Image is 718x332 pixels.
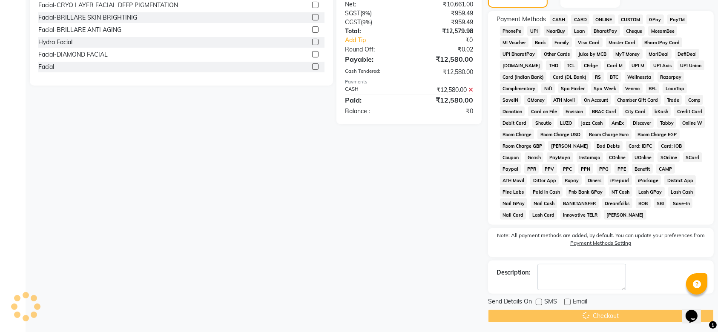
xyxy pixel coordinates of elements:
span: Nail GPay [500,198,528,208]
span: BOB [636,198,651,208]
span: SOnline [658,152,680,162]
span: CEdge [581,60,601,70]
span: Spa Finder [558,83,588,93]
span: Donation [500,106,525,116]
span: TCL [564,60,578,70]
span: Envision [563,106,586,116]
span: Bad Debts [594,141,623,151]
span: PPG [597,164,612,174]
a: Add Tip [339,36,421,45]
div: ₹12,580.00 [409,95,479,105]
span: SCard [683,152,702,162]
span: Send Details On [488,297,532,308]
span: THD [546,60,561,70]
span: GPay [646,14,664,24]
div: Total: [339,27,409,36]
div: Facial-CRYO LAYER FACIAL DEEP PIGMENTATION [38,1,178,10]
span: Jazz Cash [578,118,606,128]
span: iPackage [635,175,661,185]
span: Email [573,297,588,308]
span: Room Charge USD [537,129,583,139]
span: BharatPay Card [642,37,683,47]
span: Debit Card [500,118,529,128]
span: CARD [571,14,589,24]
span: Loan [572,26,588,36]
span: UPI M [629,60,647,70]
span: Trade [664,95,682,105]
span: Discover [630,118,654,128]
span: [PERSON_NAME] [604,210,646,220]
span: Save-In [670,198,692,208]
span: CGST [345,18,361,26]
span: Dittor App [530,175,559,185]
span: iPrepaid [608,175,632,185]
span: Spa Week [591,83,619,93]
div: ( ) [339,9,409,18]
span: Instamojo [577,152,603,162]
span: MyT Money [613,49,643,59]
span: Master Card [606,37,638,47]
span: SGST [345,9,360,17]
span: Tabby [657,118,676,128]
div: ₹0.02 [409,45,479,54]
div: Facial [38,63,54,72]
span: PhonePe [500,26,524,36]
span: 9% [362,10,370,17]
span: RS [592,72,604,82]
span: MI Voucher [500,37,529,47]
span: Cheque [623,26,645,36]
div: ₹0 [409,107,479,116]
div: ₹0 [421,36,480,45]
div: Payable: [339,54,409,64]
span: Online W [680,118,705,128]
span: SBI [654,198,667,208]
span: Juice by MCB [576,49,609,59]
span: Wellnessta [625,72,654,82]
div: ₹959.49 [409,18,479,27]
span: Pnb Bank GPay [566,187,606,197]
span: ONLINE [593,14,615,24]
span: Complimentary [500,83,538,93]
span: Shoutlo [532,118,554,128]
span: LUZO [557,118,575,128]
div: Round Off: [339,45,409,54]
span: Rupay [562,175,582,185]
div: ₹12,580.00 [409,86,479,94]
span: Comp [685,95,703,105]
span: Family [552,37,572,47]
span: Dreamfolks [602,198,632,208]
span: UPI BharatPay [500,49,538,59]
span: Card (Indian Bank) [500,72,547,82]
span: BTC [607,72,621,82]
span: Lash Cash [668,187,696,197]
span: BRAC Card [589,106,619,116]
div: ₹12,580.00 [409,68,479,77]
span: Paypal [500,164,521,174]
div: Facial-BRILLARE ANTI AGING [38,26,121,34]
span: Razorpay [658,72,684,82]
span: Lash GPay [636,187,665,197]
span: CASH [550,14,568,24]
span: Card on File [528,106,560,116]
span: Nift [541,83,555,93]
span: CAMP [656,164,675,174]
span: Card (DL Bank) [550,72,589,82]
span: Lash Card [529,210,557,220]
span: Payment Methods [497,15,546,24]
span: COnline [606,152,629,162]
div: Cash Tendered: [339,68,409,77]
span: SMS [545,297,557,308]
iframe: chat widget [682,298,709,323]
label: Note: All payment methods are added, by default. You can update your preferences from [497,232,705,250]
span: District App [664,175,696,185]
span: Bank [532,37,549,47]
span: Chamber Gift Card [615,95,661,105]
div: ( ) [339,18,409,27]
span: Diners [585,175,604,185]
span: Credit Card [674,106,705,116]
span: PPC [560,164,575,174]
span: SaveIN [500,95,521,105]
div: Paid: [339,95,409,105]
span: GMoney [524,95,547,105]
label: Payment Methods Setting [570,239,631,247]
